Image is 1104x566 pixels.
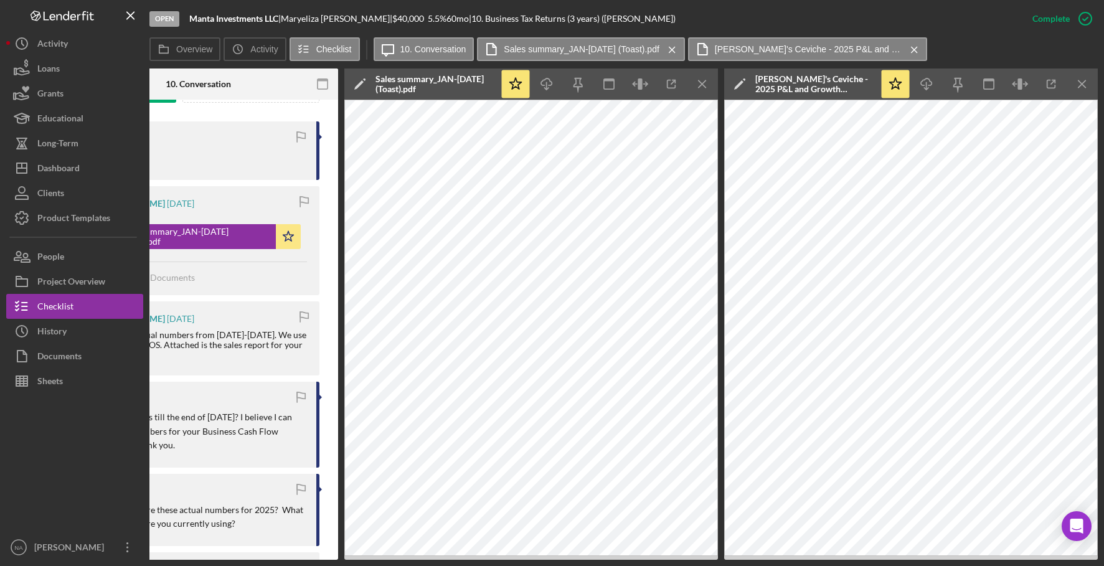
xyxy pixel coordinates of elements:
button: Project Overview [6,269,143,294]
div: Grants [37,81,64,109]
button: Documents [6,344,143,369]
button: Dashboard [6,156,143,181]
div: These are actual numbers from [DATE]-[DATE]. We use Toast as our POS. Attached is the sales repor... [95,330,307,360]
time: 2025-09-10 15:57 [167,199,194,209]
div: Open Intercom Messenger [1062,511,1092,541]
b: Manta Investments LLC [189,13,278,24]
div: Product Templates [37,205,110,233]
div: [PERSON_NAME]'s Ceviche - 2025 P&L and Growth Projections.pdf [755,74,874,94]
text: NA [14,544,23,551]
div: Educational [37,106,83,134]
div: Maryeliza [PERSON_NAME] | [281,14,392,24]
button: [PERSON_NAME]'s Ceviche - 2025 P&L and Growth Projections.pdf [688,37,927,61]
div: 5.5 % [428,14,446,24]
p: Are these sales till the end of [DATE]? I believe I can use these numbers for your Business Cash ... [95,410,304,452]
div: Loans [37,56,60,84]
button: Product Templates [6,205,143,230]
button: Activity [224,37,286,61]
div: Dashboard [37,156,80,184]
label: Sales summary_JAN-[DATE] (Toast).pdf [504,44,659,54]
button: Sales summary_JAN-[DATE] (Toast).pdf [477,37,684,61]
button: Educational [6,106,143,131]
div: Long-Term [37,131,78,159]
label: [PERSON_NAME]'s Ceviche - 2025 P&L and Growth Projections.pdf [715,44,902,54]
label: Overview [176,44,212,54]
button: Activity [6,31,143,56]
div: Complete [1032,6,1070,31]
button: Sheets [6,369,143,394]
div: | 10. Business Tax Returns (3 years) ([PERSON_NAME]) [469,14,676,24]
div: History [37,319,67,347]
button: Overview [149,37,220,61]
div: Sheets [37,369,63,397]
button: Move Documents [95,262,207,293]
button: Checklist [290,37,360,61]
button: Clients [6,181,143,205]
span: $40,000 [392,13,424,24]
p: Thank you. Are these actual numbers for 2025? What POS system are you currently using? [95,503,304,531]
button: 10. Conversation [374,37,474,61]
button: Sales summary_JAN-[DATE] (Toast).pdf [95,224,301,249]
label: Activity [250,44,278,54]
button: Checklist [6,294,143,319]
button: Loans [6,56,143,81]
div: Sales summary_JAN-[DATE] (Toast).pdf [375,74,494,94]
div: Clients [37,181,64,209]
div: People [37,244,64,272]
div: 60 mo [446,14,469,24]
div: Sales summary_JAN-[DATE] (Toast).pdf [120,227,270,247]
button: History [6,319,143,344]
button: NA[PERSON_NAME] [6,535,143,560]
div: Checklist [37,294,73,322]
div: 10. Conversation [166,79,231,89]
label: Checklist [316,44,352,54]
label: 10. Conversation [400,44,466,54]
button: Grants [6,81,143,106]
div: Activity [37,31,68,59]
div: | [189,14,281,24]
button: People [6,244,143,269]
div: [PERSON_NAME] [31,535,112,563]
time: 2025-09-10 15:57 [167,314,194,324]
div: Documents [37,344,82,372]
span: Move Documents [126,272,195,283]
div: Project Overview [37,269,105,297]
button: Complete [1020,6,1098,31]
div: Open [149,11,179,27]
button: Long-Term [6,131,143,156]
